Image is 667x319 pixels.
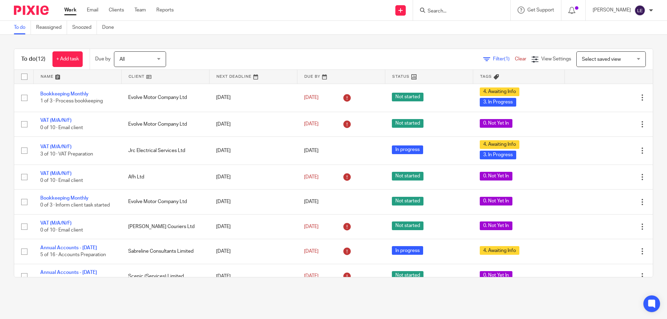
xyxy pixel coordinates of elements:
[427,8,489,15] input: Search
[209,190,297,214] td: [DATE]
[87,7,98,14] a: Email
[480,98,516,107] span: 3. In Progress
[36,21,67,34] a: Reassigned
[209,84,297,112] td: [DATE]
[392,197,423,205] span: Not started
[21,56,46,63] h1: To do
[95,56,110,62] p: Due by
[392,145,423,154] span: In progress
[304,122,319,127] span: [DATE]
[209,136,297,165] td: [DATE]
[14,21,31,34] a: To do
[40,253,106,258] span: 5 of 16 · Accounts Preparation
[134,7,146,14] a: Team
[40,92,89,96] a: Bookkeeping Monthly
[392,271,423,280] span: Not started
[40,196,89,201] a: Bookkeeping Monthly
[209,214,297,239] td: [DATE]
[40,99,103,104] span: 1 of 3 · Process bookkeeping
[121,112,209,136] td: Evolve Motor Company Ltd
[102,21,119,34] a: Done
[121,239,209,264] td: Sabreline Consultants Limited
[40,270,97,275] a: Annual Accounts - [DATE]
[36,56,46,62] span: (12)
[304,199,319,204] span: [DATE]
[40,118,72,123] a: VAT (M/A/N/F)
[304,95,319,100] span: [DATE]
[304,175,319,179] span: [DATE]
[392,93,423,101] span: Not started
[40,228,83,233] span: 0 of 10 · Email client
[480,140,519,149] span: 4. Awaiting Info
[304,224,319,229] span: [DATE]
[109,7,124,14] a: Clients
[504,57,510,61] span: (1)
[392,246,423,255] span: In progress
[515,57,526,61] a: Clear
[480,172,512,181] span: 0. Not Yet In
[480,221,512,230] span: 0. Not Yet In
[392,119,423,128] span: Not started
[40,144,72,149] a: VAT (M/A/N/F)
[121,165,209,189] td: Afh Ltd
[480,75,492,78] span: Tags
[480,246,519,255] span: 4. Awaiting Info
[209,165,297,189] td: [DATE]
[72,21,97,34] a: Snoozed
[121,190,209,214] td: Evolve Motor Company Ltd
[209,112,297,136] td: [DATE]
[634,5,645,16] img: svg%3E
[593,7,631,14] p: [PERSON_NAME]
[304,249,319,254] span: [DATE]
[40,125,83,130] span: 0 of 10 · Email client
[209,239,297,264] td: [DATE]
[40,152,93,157] span: 3 of 10 · VAT Preparation
[209,264,297,288] td: [DATE]
[121,214,209,239] td: [PERSON_NAME] Couriers Ltd
[304,274,319,279] span: [DATE]
[480,87,519,96] span: 4. Awaiting Info
[121,136,209,165] td: Jrc Electrical Services Ltd
[582,57,621,62] span: Select saved view
[480,271,512,280] span: 0. Not Yet In
[40,171,72,176] a: VAT (M/A/N/F)
[52,51,83,67] a: + Add task
[156,7,174,14] a: Reports
[14,6,49,15] img: Pixie
[480,119,512,128] span: 0. Not Yet In
[120,57,125,62] span: All
[392,172,423,181] span: Not started
[493,57,515,61] span: Filter
[527,8,554,12] span: Get Support
[541,57,571,61] span: View Settings
[40,203,110,208] span: 0 of 3 · Inform client task started
[121,264,209,288] td: Scenic (Services) Limited
[480,197,512,205] span: 0. Not Yet In
[64,7,76,14] a: Work
[392,221,423,230] span: Not started
[40,245,97,250] a: Annual Accounts - [DATE]
[40,178,83,183] span: 0 of 10 · Email client
[304,148,319,153] span: [DATE]
[40,221,72,226] a: VAT (M/A/N/F)
[121,84,209,112] td: Evolve Motor Company Ltd
[480,151,516,159] span: 3. In Progress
